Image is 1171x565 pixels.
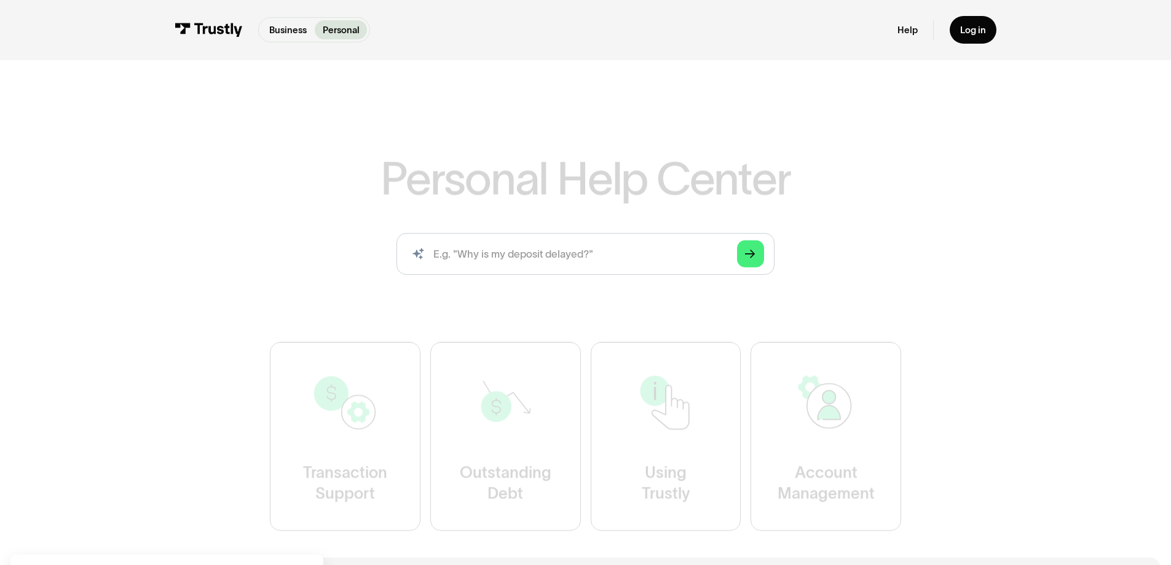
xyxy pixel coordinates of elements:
[430,342,581,531] a: OutstandingDebt
[261,20,314,39] a: Business
[897,24,918,36] a: Help
[641,463,690,505] div: Using Trustly
[303,463,387,505] div: Transaction Support
[591,342,741,531] a: UsingTrustly
[315,20,367,39] a: Personal
[269,23,307,37] p: Business
[950,16,996,44] a: Log in
[960,24,986,36] div: Log in
[396,233,775,275] input: search
[751,342,901,531] a: AccountManagement
[270,342,420,531] a: TransactionSupport
[460,463,551,505] div: Outstanding Debt
[323,23,360,37] p: Personal
[175,23,242,37] img: Trustly Logo
[396,233,775,275] form: Search
[778,463,875,505] div: Account Management
[380,156,790,202] h1: Personal Help Center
